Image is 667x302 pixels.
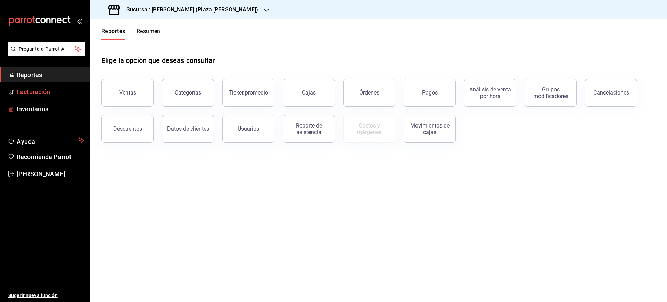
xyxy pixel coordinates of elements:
[119,89,136,96] div: Ventas
[408,122,451,136] div: Movimientos de cajas
[404,79,456,107] button: Pagos
[113,125,142,132] div: Descuentos
[17,70,84,80] span: Reportes
[302,89,316,96] div: Cajas
[464,79,516,107] button: Análisis de venta por hora
[76,18,82,24] button: open_drawer_menu
[8,292,84,299] span: Sugerir nueva función
[593,89,629,96] div: Cancelaciones
[283,115,335,143] button: Reporte de asistencia
[348,122,391,136] div: Costos y márgenes
[17,136,75,145] span: Ayuda
[101,115,154,143] button: Descuentos
[19,46,75,53] span: Pregunta a Parrot AI
[525,79,577,107] button: Grupos modificadores
[17,169,84,179] span: [PERSON_NAME]
[162,79,214,107] button: Categorías
[283,79,335,107] button: Cajas
[343,79,395,107] button: Órdenes
[101,28,125,40] button: Reportes
[343,115,395,143] button: Contrata inventarios para ver este reporte
[469,86,512,99] div: Análisis de venta por hora
[287,122,330,136] div: Reporte de asistencia
[222,79,274,107] button: Ticket promedio
[167,125,209,132] div: Datos de clientes
[238,125,259,132] div: Usuarios
[162,115,214,143] button: Datos de clientes
[422,89,438,96] div: Pagos
[137,28,160,40] button: Resumen
[404,115,456,143] button: Movimientos de cajas
[222,115,274,143] button: Usuarios
[229,89,268,96] div: Ticket promedio
[101,28,160,40] div: navigation tabs
[17,104,84,114] span: Inventarios
[5,50,85,58] a: Pregunta a Parrot AI
[101,55,215,66] h1: Elige la opción que deseas consultar
[17,152,84,162] span: Recomienda Parrot
[17,87,84,97] span: Facturación
[585,79,637,107] button: Cancelaciones
[8,42,85,56] button: Pregunta a Parrot AI
[121,6,258,14] h3: Sucursal: [PERSON_NAME] (Plaza [PERSON_NAME])
[175,89,201,96] div: Categorías
[529,86,572,99] div: Grupos modificadores
[101,79,154,107] button: Ventas
[359,89,379,96] div: Órdenes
